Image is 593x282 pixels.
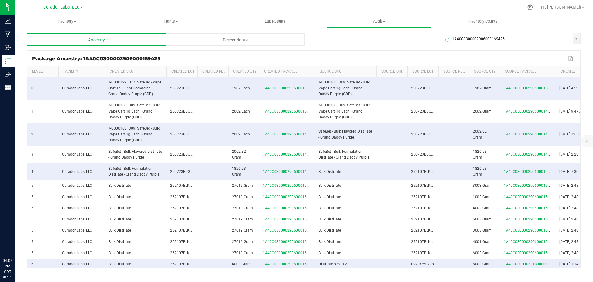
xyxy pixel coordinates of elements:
span: 1A40C0300002906000148458 [504,152,556,156]
span: 252107BLKDISTI [411,183,439,188]
input: Search by Package ID [443,33,573,45]
span: 3 [31,152,33,156]
span: 27019 Gram [232,195,253,199]
span: Bulk Distillate [108,206,131,210]
span: 6003 Gram [473,251,492,255]
span: 6003 Gram [473,262,492,266]
div: Ancestry [27,33,166,46]
span: M00001681309: SafeBet - Bulk Vape Cart 1g Each - Grand Daddy Purple (GDP) [108,126,160,142]
span: 1A40C0300002906000159516 [504,240,556,244]
span: 1A40C0300002906000159504 [504,228,556,233]
span: Curador Labs, LLC [62,86,92,90]
span: Curador Labs, LLC [62,132,92,136]
span: 1A40C0300002906000159649 [263,109,315,113]
span: 252107BLKDISTI [411,206,439,210]
p: 04:07 PM CDT [3,258,12,275]
th: Source SKU [315,66,376,77]
span: 4003 Gram [473,206,492,210]
span: Bulk Distillate [108,195,131,199]
span: 1A40C0300002906000159526 [263,206,315,210]
span: Curador Labs, LLC [62,109,92,113]
span: SafeBet - Bulk Formulation Distillate - Grand Daddy Purple [108,166,159,177]
span: 5 [31,217,33,221]
div: Manage settings [526,4,534,10]
inline-svg: Inbound [5,45,11,51]
span: Curador Labs, LLC [62,217,92,221]
span: Bulk Distillate [108,240,131,244]
th: Source Qty [469,66,500,77]
inline-svg: Reports [5,84,11,91]
span: Bulk Distillate [108,262,131,266]
span: 252107BLKDISTI5 [170,251,200,255]
span: [DATE] 2:48 PM CDT [559,251,593,255]
span: 252107BLKDISTI5 [411,169,441,174]
span: [DATE] 4:59 PM CDT [559,86,593,90]
span: 27019 Gram [232,240,253,244]
inline-svg: Manufacturing [5,31,11,37]
span: 1A40C0300002906000159505 [504,217,556,221]
span: Plants [119,19,223,24]
span: Curador Labs, LLC [62,251,92,255]
a: Inventory [15,15,119,28]
span: Bulk Distillate [318,195,341,199]
span: 250723BDGDPRP [170,132,200,136]
th: Created SKU [105,66,166,77]
span: Curador Labs, LLC [62,195,92,199]
div: Descendants [166,33,305,46]
span: 5 [31,195,33,199]
span: 3003 Gram [473,183,492,188]
span: Audit [327,19,431,24]
span: [DATE] 2:48 PM CDT [559,228,593,233]
span: 252107BLKDISTI5 [170,183,200,188]
span: Bulk Distillate [318,217,341,221]
span: 250723BDGDPRP [411,86,441,90]
iframe: Resource center [6,233,25,251]
span: 250723BDGDPRP [170,86,200,90]
span: [DATE] 2:48 PM CDT [559,183,593,188]
span: 252107BLKDISTI [411,240,439,244]
span: 1987 Each [232,86,250,90]
span: 252107BLKDISTI [411,251,439,255]
span: 1A40C0300002906000148458 [263,169,315,174]
span: Lab Results [256,19,294,24]
p: 08/19 [3,275,12,279]
span: [DATE] 2:48 PM CDT [559,206,593,210]
span: Curador Labs, LLC [62,169,92,174]
span: [DATE] 7:30 PM CDT [559,169,593,174]
span: [DATE] 2:48 PM CDT [559,217,593,221]
span: 27019 Gram [232,217,253,221]
th: Facility [58,66,105,77]
span: 252107BLKDISTI5 [170,217,200,221]
span: M00001297017: SafeBet - Vape Cart 1g - Final Packaging - Grand Daddy Purple (GDP) [108,80,161,96]
a: Audit [327,15,431,28]
span: 1A40C0300002906000148461 [504,132,556,136]
span: 1826.53 Gram [232,166,246,177]
th: Created Ref Field [197,66,228,77]
span: [DATE] 2:48 PM CDT [559,195,593,199]
span: 1987 Gram [473,86,492,90]
span: SafeBet - Bulk Flavored Distillate - Grand Daddy Purple [318,129,372,139]
span: 1A40C0300002906000148467 [263,132,315,136]
span: 252107BLKDISTI5 [170,206,200,210]
span: Bulk Distillate [108,251,131,255]
span: Curador Labs, LLC [62,152,92,156]
span: 2002.82 Gram [232,149,246,160]
span: 1826.53 Gram [473,166,487,177]
span: 1A40C0300002906000159515 [504,206,556,210]
span: 252107BLKDISTI5 [170,228,200,233]
span: 2002 Each [232,132,250,136]
span: 27019 Gram [232,206,253,210]
th: Created Qty [228,66,259,77]
span: 250723BDGDPRP [411,109,441,113]
span: Bulk Distillate [108,183,131,188]
span: 1A40C0300002E1B000006931 [504,262,556,266]
span: Curador Labs, LLC [43,5,80,10]
span: Curador Labs, LLC [62,206,92,210]
span: 0 [31,86,33,90]
span: 5 [31,228,33,233]
span: Distillate-829312 [318,262,347,266]
span: 5 [31,183,33,188]
span: 252107BLKDISTI5 [170,195,200,199]
span: Bulk Distillate [318,240,341,244]
span: 1 [31,109,33,113]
